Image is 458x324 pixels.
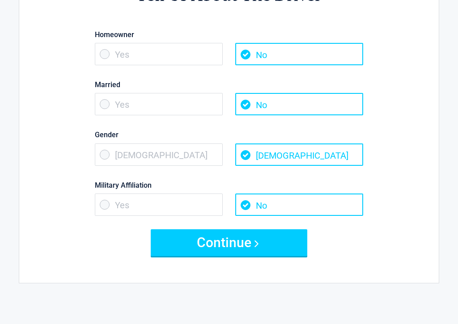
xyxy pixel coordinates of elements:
[235,43,363,65] span: No
[235,143,363,166] span: [DEMOGRAPHIC_DATA]
[235,93,363,115] span: No
[235,194,363,216] span: No
[95,93,223,115] span: Yes
[95,43,223,65] span: Yes
[95,194,223,216] span: Yes
[151,229,307,256] button: Continue
[95,143,223,166] span: [DEMOGRAPHIC_DATA]
[95,79,363,91] label: Married
[95,129,363,141] label: Gender
[95,29,363,41] label: Homeowner
[95,179,363,191] label: Military Affiliation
